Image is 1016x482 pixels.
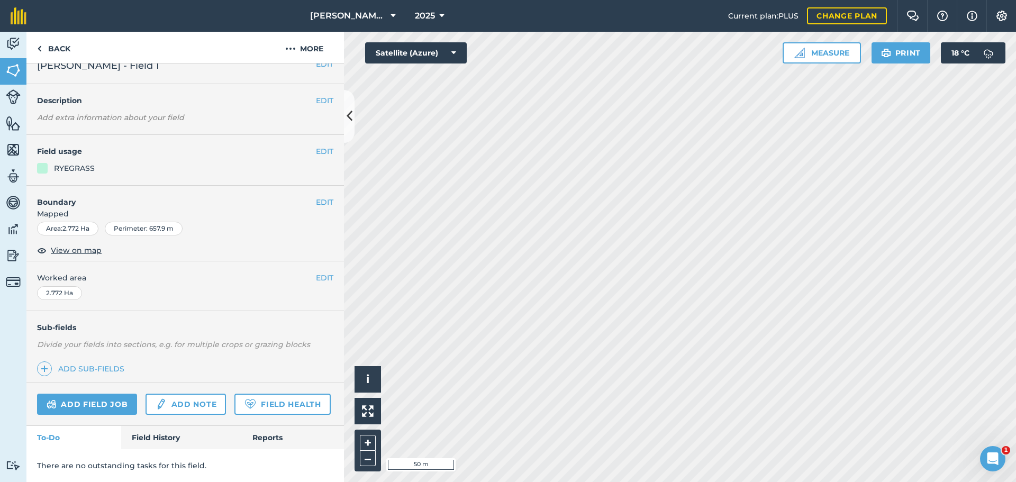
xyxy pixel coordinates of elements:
[316,272,333,284] button: EDIT
[37,394,137,415] a: Add field job
[360,451,376,466] button: –
[995,11,1008,21] img: A cog icon
[121,426,241,449] a: Field History
[362,405,374,417] img: Four arrows, one pointing top left, one top right, one bottom right and the last bottom left
[37,286,82,300] div: 2.772 Ha
[360,435,376,451] button: +
[728,10,799,22] span: Current plan : PLUS
[41,362,48,375] img: svg+xml;base64,PHN2ZyB4bWxucz0iaHR0cDovL3d3dy53My5vcmcvMjAwMC9zdmciIHdpZHRoPSIxNCIgaGVpZ2h0PSIyNC...
[37,42,42,55] img: svg+xml;base64,PHN2ZyB4bWxucz0iaHR0cDovL3d3dy53My5vcmcvMjAwMC9zdmciIHdpZHRoPSI5IiBoZWlnaHQ9IjI0Ii...
[37,222,98,235] div: Area : 2.772 Ha
[807,7,887,24] a: Change plan
[26,32,81,63] a: Back
[6,89,21,104] img: svg+xml;base64,PD94bWwgdmVyc2lvbj0iMS4wIiBlbmNvZGluZz0idXRmLTgiPz4KPCEtLSBHZW5lcmF0b3I6IEFkb2JlIE...
[37,272,333,284] span: Worked area
[872,42,931,63] button: Print
[146,394,226,415] a: Add note
[365,42,467,63] button: Satellite (Azure)
[978,42,999,63] img: svg+xml;base64,PD94bWwgdmVyc2lvbj0iMS4wIiBlbmNvZGluZz0idXRmLTgiPz4KPCEtLSBHZW5lcmF0b3I6IEFkb2JlIE...
[941,42,1005,63] button: 18 °C
[881,47,891,59] img: svg+xml;base64,PHN2ZyB4bWxucz0iaHR0cDovL3d3dy53My5vcmcvMjAwMC9zdmciIHdpZHRoPSIxOSIgaGVpZ2h0PSIyNC...
[316,145,333,157] button: EDIT
[265,32,344,63] button: More
[6,142,21,158] img: svg+xml;base64,PHN2ZyB4bWxucz0iaHR0cDovL3d3dy53My5vcmcvMjAwMC9zdmciIHdpZHRoPSI1NiIgaGVpZ2h0PSI2MC...
[6,275,21,289] img: svg+xml;base64,PD94bWwgdmVyc2lvbj0iMS4wIiBlbmNvZGluZz0idXRmLTgiPz4KPCEtLSBHZW5lcmF0b3I6IEFkb2JlIE...
[951,42,969,63] span: 18 ° C
[355,366,381,393] button: i
[783,42,861,63] button: Measure
[310,10,386,22] span: [PERSON_NAME] Contracting
[37,244,47,257] img: svg+xml;base64,PHN2ZyB4bWxucz0iaHR0cDovL3d3dy53My5vcmcvMjAwMC9zdmciIHdpZHRoPSIxOCIgaGVpZ2h0PSIyNC...
[242,426,344,449] a: Reports
[794,48,805,58] img: Ruler icon
[6,115,21,131] img: svg+xml;base64,PHN2ZyB4bWxucz0iaHR0cDovL3d3dy53My5vcmcvMjAwMC9zdmciIHdpZHRoPSI1NiIgaGVpZ2h0PSI2MC...
[6,248,21,263] img: svg+xml;base64,PD94bWwgdmVyc2lvbj0iMS4wIiBlbmNvZGluZz0idXRmLTgiPz4KPCEtLSBHZW5lcmF0b3I6IEFkb2JlIE...
[906,11,919,21] img: Two speech bubbles overlapping with the left bubble in the forefront
[37,340,310,349] em: Divide your fields into sections, e.g. for multiple crops or grazing blocks
[234,394,330,415] a: Field Health
[316,58,333,70] button: EDIT
[285,42,296,55] img: svg+xml;base64,PHN2ZyB4bWxucz0iaHR0cDovL3d3dy53My5vcmcvMjAwMC9zdmciIHdpZHRoPSIyMCIgaGVpZ2h0PSIyNC...
[936,11,949,21] img: A question mark icon
[26,322,344,333] h4: Sub-fields
[1002,446,1010,454] span: 1
[37,95,333,106] h4: Description
[415,10,435,22] span: 2025
[37,145,316,157] h4: Field usage
[105,222,183,235] div: Perimeter : 657.9 m
[54,162,95,174] div: RYEGRASS
[316,196,333,208] button: EDIT
[6,62,21,78] img: svg+xml;base64,PHN2ZyB4bWxucz0iaHR0cDovL3d3dy53My5vcmcvMjAwMC9zdmciIHdpZHRoPSI1NiIgaGVpZ2h0PSI2MC...
[51,244,102,256] span: View on map
[980,446,1005,471] iframe: Intercom live chat
[11,7,26,24] img: fieldmargin Logo
[37,460,333,471] p: There are no outstanding tasks for this field.
[155,398,167,411] img: svg+xml;base64,PD94bWwgdmVyc2lvbj0iMS4wIiBlbmNvZGluZz0idXRmLTgiPz4KPCEtLSBHZW5lcmF0b3I6IEFkb2JlIE...
[37,244,102,257] button: View on map
[26,186,316,208] h4: Boundary
[6,36,21,52] img: svg+xml;base64,PD94bWwgdmVyc2lvbj0iMS4wIiBlbmNvZGluZz0idXRmLTgiPz4KPCEtLSBHZW5lcmF0b3I6IEFkb2JlIE...
[316,95,333,106] button: EDIT
[366,372,369,386] span: i
[967,10,977,22] img: svg+xml;base64,PHN2ZyB4bWxucz0iaHR0cDovL3d3dy53My5vcmcvMjAwMC9zdmciIHdpZHRoPSIxNyIgaGVpZ2h0PSIxNy...
[6,168,21,184] img: svg+xml;base64,PD94bWwgdmVyc2lvbj0iMS4wIiBlbmNvZGluZz0idXRmLTgiPz4KPCEtLSBHZW5lcmF0b3I6IEFkb2JlIE...
[26,426,121,449] a: To-Do
[6,221,21,237] img: svg+xml;base64,PD94bWwgdmVyc2lvbj0iMS4wIiBlbmNvZGluZz0idXRmLTgiPz4KPCEtLSBHZW5lcmF0b3I6IEFkb2JlIE...
[37,58,159,73] span: [PERSON_NAME] - Field 1
[6,460,21,470] img: svg+xml;base64,PD94bWwgdmVyc2lvbj0iMS4wIiBlbmNvZGluZz0idXRmLTgiPz4KPCEtLSBHZW5lcmF0b3I6IEFkb2JlIE...
[37,113,184,122] em: Add extra information about your field
[47,398,57,411] img: svg+xml;base64,PD94bWwgdmVyc2lvbj0iMS4wIiBlbmNvZGluZz0idXRmLTgiPz4KPCEtLSBHZW5lcmF0b3I6IEFkb2JlIE...
[26,208,344,220] span: Mapped
[6,195,21,211] img: svg+xml;base64,PD94bWwgdmVyc2lvbj0iMS4wIiBlbmNvZGluZz0idXRmLTgiPz4KPCEtLSBHZW5lcmF0b3I6IEFkb2JlIE...
[37,361,129,376] a: Add sub-fields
